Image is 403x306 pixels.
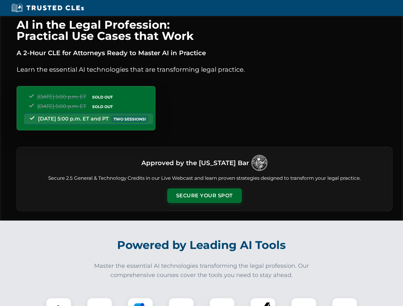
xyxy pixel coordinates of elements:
p: Learn the essential AI technologies that are transforming legal practice. [17,64,392,75]
p: Master the essential AI technologies transforming the legal profession. Our comprehensive courses... [90,261,313,280]
h3: Approved by the [US_STATE] Bar [141,157,249,169]
span: SOLD OUT [90,103,115,110]
h2: Powered by Leading AI Tools [25,234,378,256]
h1: AI in the Legal Profession: Practical Use Cases that Work [17,19,392,41]
img: Trusted CLEs [10,3,86,13]
span: [DATE] 5:00 p.m. ET [37,103,86,109]
p: Secure 2.5 General & Technology Credits in our Live Webcast and learn proven strategies designed ... [25,175,384,182]
button: Secure Your Spot [167,188,242,203]
span: SOLD OUT [90,94,115,100]
span: [DATE] 5:00 p.m. ET [37,94,86,100]
p: A 2-Hour CLE for Attorneys Ready to Master AI in Practice [17,48,392,58]
img: Logo [251,155,267,171]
